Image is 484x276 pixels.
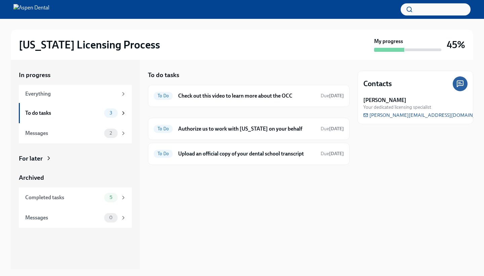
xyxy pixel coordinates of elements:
h6: Authorize us to work with [US_STATE] on your behalf [178,125,315,133]
h5: To do tasks [148,71,179,79]
h6: Check out this video to learn more about the OCC [178,92,315,100]
span: 3 [106,110,116,115]
a: In progress [19,71,132,79]
h6: Upload an official copy of your dental school transcript [178,150,315,158]
a: Everything [19,85,132,103]
strong: [PERSON_NAME] [363,97,406,104]
a: To do tasks3 [19,103,132,123]
a: To DoCheck out this video to learn more about the OCCDue[DATE] [154,91,344,101]
a: Archived [19,173,132,182]
strong: My progress [374,38,403,45]
a: For later [19,154,132,163]
span: To Do [154,151,173,156]
strong: [DATE] [329,151,344,157]
span: Due [321,151,344,157]
span: Due [321,126,344,132]
strong: [DATE] [329,93,344,99]
a: To DoUpload an official copy of your dental school transcriptDue[DATE] [154,148,344,159]
span: To Do [154,126,173,131]
span: To Do [154,93,173,98]
span: 2 [106,131,116,136]
div: Everything [25,90,118,98]
h4: Contacts [363,79,392,89]
img: Aspen Dental [13,4,49,15]
span: 5 [106,195,116,200]
span: October 16th, 2025 10:00 [321,150,344,157]
a: To DoAuthorize us to work with [US_STATE] on your behalfDue[DATE] [154,124,344,134]
a: Messages0 [19,208,132,228]
span: October 2nd, 2025 10:00 [321,126,344,132]
h2: [US_STATE] Licensing Process [19,38,160,51]
div: Messages [25,214,102,221]
span: Your dedicated licensing specialist [363,104,431,110]
div: Messages [25,130,102,137]
strong: [DATE] [329,126,344,132]
div: For later [19,154,43,163]
a: Completed tasks5 [19,187,132,208]
span: Due [321,93,344,99]
span: 0 [105,215,117,220]
h3: 45% [447,39,465,51]
div: To do tasks [25,109,102,117]
a: Messages2 [19,123,132,143]
div: Completed tasks [25,194,102,201]
span: September 28th, 2025 13:00 [321,93,344,99]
